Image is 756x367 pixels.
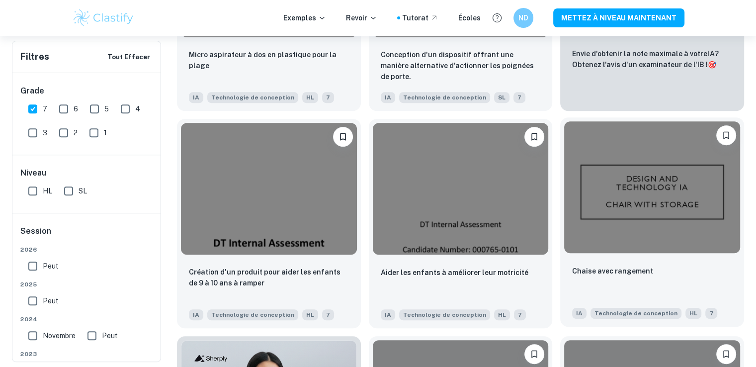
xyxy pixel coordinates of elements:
font: IA [193,94,199,101]
a: SignetChaise avec rangementIATechnologie de conceptionHL7 [560,119,744,328]
font: Envie d'obtenir la note maximale à votre [572,50,707,58]
font: 🎯 [708,61,716,69]
font: IA [193,311,199,318]
font: IA [385,311,391,318]
font: HL [306,94,314,101]
img: Design technology IA example thumbnail: Chair with Storage [564,121,740,253]
button: METTEZ À NIVEAU MAINTENANT [553,8,684,27]
font: 2026 [20,246,37,253]
img: Logo Clastify [72,8,135,28]
button: ND [513,8,533,28]
font: Grade [20,86,44,95]
p: Aider les enfants à améliorer leur motricité [381,267,528,278]
p: Création d'un produit pour aider les enfants de 9 à 10 ans à ramper [189,267,349,288]
font: IA [385,94,391,101]
font: Conception d'un dispositif offrant une manière alternative d'actionner les poignées de porte. [381,51,534,81]
button: Signet [716,344,736,364]
font: 7 [43,105,47,113]
font: Tout effacer [107,53,150,61]
font: 2024 [20,316,38,323]
font: Niveau [20,168,46,178]
a: SignetAider les enfants à améliorer leur motricitéIATechnologie de conceptionHL7 [369,119,553,328]
font: Technologie de conception [403,311,486,318]
font: Revoir [346,14,367,22]
font: 1 [104,129,107,137]
font: Peut [43,262,59,270]
p: Micro aspirateur à dos en plastique pour la plage [189,49,349,71]
font: 3 [43,129,47,137]
font: Aider les enfants à améliorer leur motricité [381,269,528,276]
font: Technologie de conception [403,94,486,101]
font: Technologie de conception [211,94,294,101]
font: Peut [102,332,118,340]
font: Technologie de conception [211,311,294,318]
a: SignetCréation d'un produit pour aider les enfants de 9 à 10 ans à ramperIATechnologie de concept... [177,119,361,328]
font: SL [498,94,505,101]
font: 2 [74,129,78,137]
font: 7 [517,94,521,101]
font: Peut [43,297,59,305]
p: Conception d'un dispositif offrant une manière alternative d'actionner les poignées de porte. [381,49,541,82]
a: Écoles [458,12,481,23]
button: Tout effacer [105,49,153,65]
font: 7 [326,94,330,101]
p: Chaise avec rangement [572,266,653,276]
font: HL [43,187,52,195]
font: HL [306,311,314,318]
font: Micro aspirateur à dos en plastique pour la plage [189,51,336,70]
font: 7 [709,310,713,317]
button: Aide et commentaires [489,9,505,26]
button: Signet [333,127,353,147]
font: Tutorat [402,14,428,22]
font: 7 [518,311,522,318]
font: 6 [74,105,78,113]
button: Signet [716,125,736,145]
font: 7 [326,311,330,318]
font: Chaise avec rangement [572,267,653,275]
button: Signet [524,127,544,147]
img: Design technology IA example thumbnail: Help children improve motor skills [373,123,549,255]
font: SL [79,187,87,195]
font: Création d'un produit pour aider les enfants de 9 à 10 ans à ramper [189,268,340,287]
font: Novembre [43,332,76,340]
a: Tutorat [402,12,438,23]
button: Signet [524,344,544,364]
font: IA [576,310,583,317]
font: Filtres [20,51,49,62]
font: Session [20,226,51,236]
font: IA [707,50,714,58]
img: Design technology IA example thumbnail: Creating a product to aid crawling diffi [181,123,357,255]
font: ND [518,14,528,22]
font: Écoles [458,14,481,22]
font: Exemples [283,14,316,22]
font: Technologie de conception [594,310,677,317]
font: HL [498,311,506,318]
font: 5 [104,105,109,113]
font: METTEZ À NIVEAU MAINTENANT [561,14,676,22]
font: 2023 [20,351,37,358]
font: 2025 [20,281,37,288]
font: 4 [135,105,140,113]
font: HL [689,310,697,317]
